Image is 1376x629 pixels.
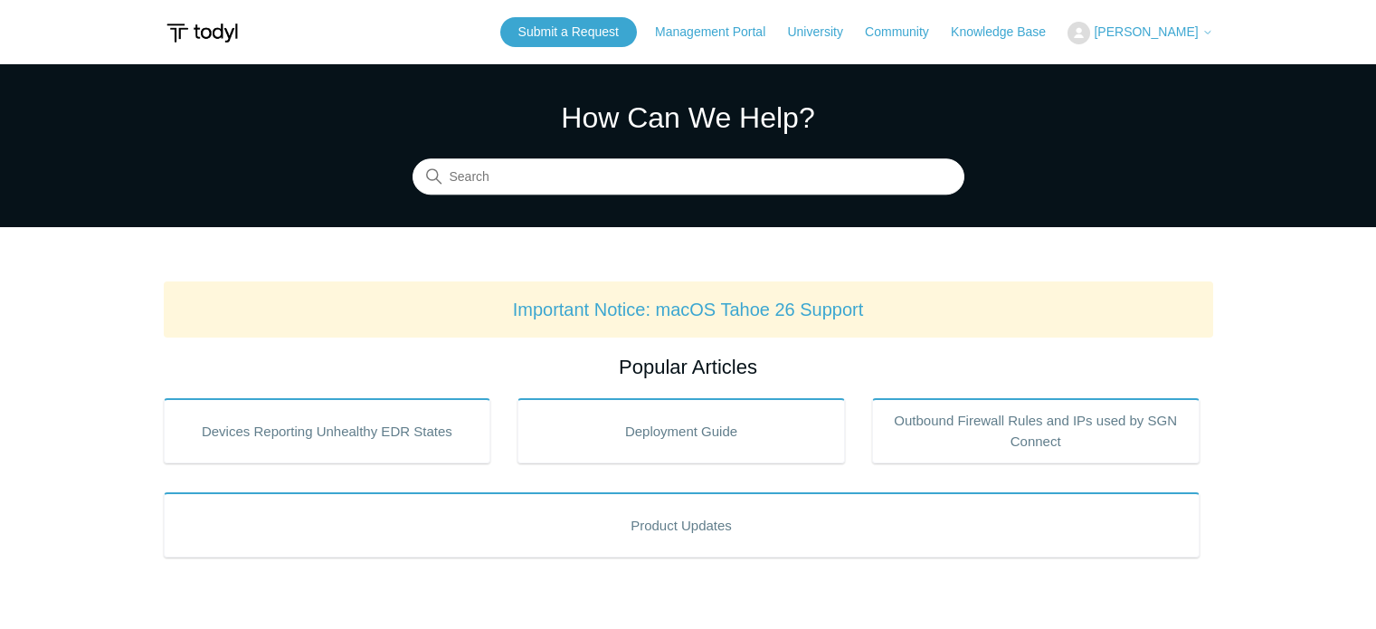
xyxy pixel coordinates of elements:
[1094,24,1198,39] span: [PERSON_NAME]
[164,352,1213,382] h2: Popular Articles
[500,17,637,47] a: Submit a Request
[164,398,491,463] a: Devices Reporting Unhealthy EDR States
[513,300,864,319] a: Important Notice: macOS Tahoe 26 Support
[1068,22,1212,44] button: [PERSON_NAME]
[413,96,964,139] h1: How Can We Help?
[164,492,1200,558] a: Product Updates
[787,23,860,42] a: University
[655,23,783,42] a: Management Portal
[951,23,1064,42] a: Knowledge Base
[865,23,947,42] a: Community
[872,398,1200,463] a: Outbound Firewall Rules and IPs used by SGN Connect
[517,398,845,463] a: Deployment Guide
[164,16,241,50] img: Todyl Support Center Help Center home page
[413,159,964,195] input: Search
